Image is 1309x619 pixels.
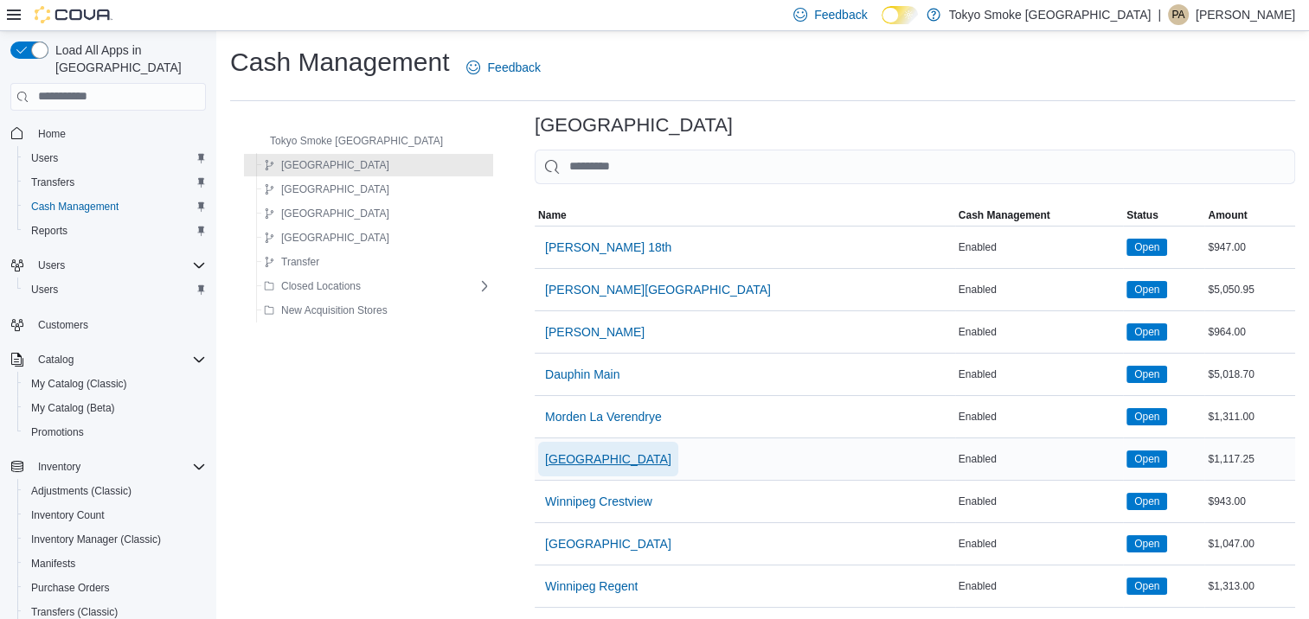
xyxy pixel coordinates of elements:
button: My Catalog (Classic) [17,372,213,396]
div: $1,311.00 [1204,406,1295,427]
span: Feedback [814,6,867,23]
span: Catalog [38,353,74,367]
div: $1,313.00 [1204,576,1295,597]
span: Open [1126,366,1167,383]
span: [GEOGRAPHIC_DATA] [281,207,389,220]
button: Transfers [17,170,213,195]
span: Manifests [31,557,75,571]
button: Customers [3,312,213,337]
p: [PERSON_NAME] [1196,4,1295,25]
div: Enabled [955,533,1123,554]
span: Catalog [31,349,206,370]
span: Open [1134,494,1159,509]
span: Dauphin Main [545,366,619,383]
button: Home [3,121,213,146]
button: [GEOGRAPHIC_DATA] [538,442,678,476]
button: [GEOGRAPHIC_DATA] [538,526,678,561]
span: Winnipeg Crestview [545,493,652,510]
span: [GEOGRAPHIC_DATA] [281,182,389,196]
span: Open [1126,323,1167,341]
a: Customers [31,315,95,335]
span: Open [1134,367,1159,382]
span: Users [24,279,206,300]
a: Inventory Manager (Classic) [24,529,168,550]
span: Purchase Orders [24,578,206,598]
a: Purchase Orders [24,578,117,598]
p: | [1158,4,1161,25]
button: Reports [17,219,213,243]
div: Phoebe Andreason [1168,4,1189,25]
a: Feedback [459,50,547,85]
span: Name [538,208,567,222]
span: Reports [24,220,206,241]
div: Enabled [955,279,1123,300]
button: Manifests [17,552,213,576]
button: [PERSON_NAME][GEOGRAPHIC_DATA] [538,272,778,307]
button: Purchase Orders [17,576,213,600]
span: Inventory Manager (Classic) [31,533,161,546]
span: Open [1134,536,1159,552]
span: Users [31,283,58,297]
span: Transfers (Classic) [31,605,118,619]
button: [GEOGRAPHIC_DATA] [257,155,396,175]
span: Winnipeg Regent [545,578,638,595]
span: Cash Management [959,208,1050,222]
button: Users [17,278,213,302]
button: Catalog [3,348,213,372]
span: Transfers [24,172,206,193]
div: $947.00 [1204,237,1295,258]
button: [PERSON_NAME] 18th [538,230,678,265]
button: [GEOGRAPHIC_DATA] [257,179,396,200]
img: Cova [35,6,112,23]
span: My Catalog (Classic) [24,373,206,394]
a: My Catalog (Classic) [24,373,134,394]
button: Status [1123,205,1204,226]
span: Amount [1208,208,1247,222]
span: My Catalog (Beta) [31,401,115,415]
span: Open [1134,282,1159,297]
span: Customers [31,314,206,335]
a: Home [31,124,73,144]
span: Adjustments (Classic) [31,484,132,498]
span: [PERSON_NAME] 18th [545,239,671,256]
span: Promotions [24,422,206,443]
span: Open [1126,493,1167,510]
span: Closed Locations [281,279,361,293]
a: Users [24,148,65,169]
h3: [GEOGRAPHIC_DATA] [535,115,733,136]
button: Name [535,205,955,226]
button: Inventory Count [17,503,213,527]
span: Adjustments (Classic) [24,481,206,501]
div: $5,050.95 [1204,279,1295,300]
button: Dauphin Main [538,357,626,392]
span: [PERSON_NAME][GEOGRAPHIC_DATA] [545,281,771,298]
button: Catalog [31,349,80,370]
div: $1,047.00 [1204,533,1295,554]
span: Inventory [31,456,206,477]
button: Inventory [31,456,87,477]
span: Open [1134,239,1159,255]
span: Open [1126,578,1167,595]
span: [GEOGRAPHIC_DATA] [545,450,671,468]
span: Manifests [24,553,206,574]
span: Home [31,123,206,144]
span: Home [38,127,66,141]
span: Inventory Count [24,505,206,526]
span: Cash Management [24,196,206,217]
span: Open [1126,239,1167,256]
span: Status [1126,208,1158,222]
span: Transfer [281,255,319,269]
div: Enabled [955,322,1123,342]
span: Open [1134,578,1159,594]
a: Users [24,279,65,300]
input: Dark Mode [882,6,918,24]
span: Users [31,151,58,165]
span: Open [1126,408,1167,425]
button: Tokyo Smoke [GEOGRAPHIC_DATA] [246,131,450,151]
a: Transfers [24,172,81,193]
div: Enabled [955,406,1123,427]
span: Feedback [487,59,540,76]
span: PA [1171,4,1184,25]
span: [GEOGRAPHIC_DATA] [281,231,389,245]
